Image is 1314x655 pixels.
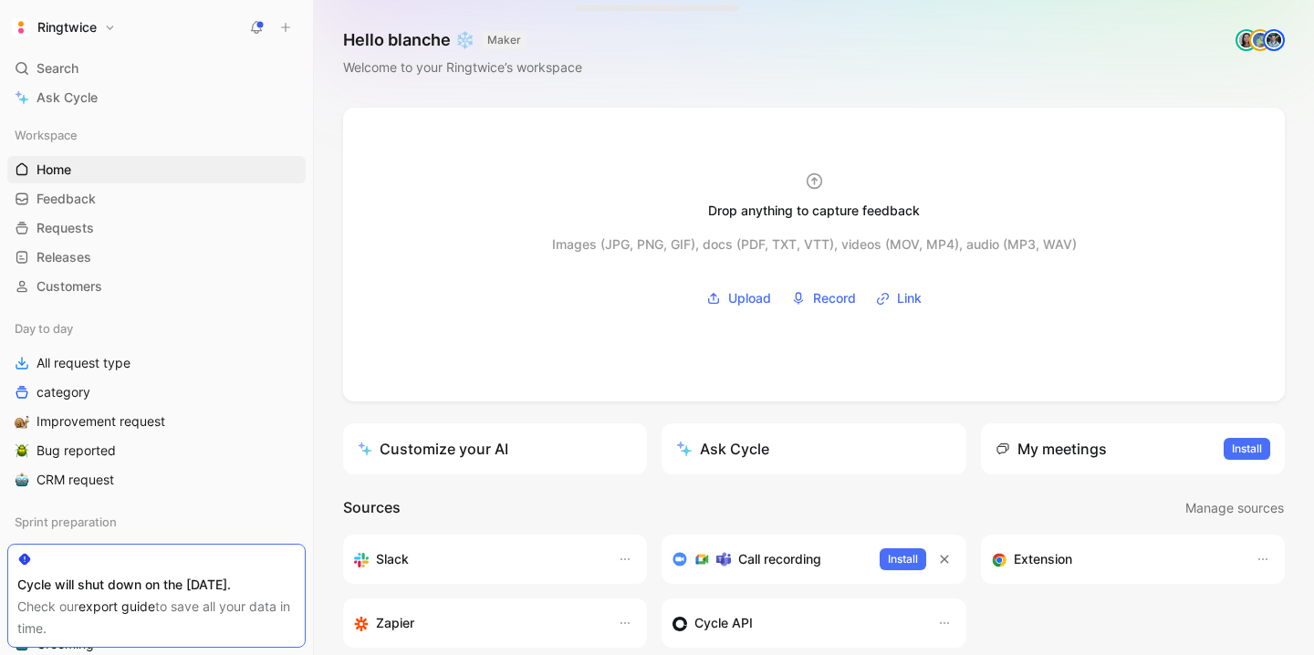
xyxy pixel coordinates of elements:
[36,57,78,79] span: Search
[870,285,928,312] button: Link
[36,442,116,460] span: Bug reported
[36,248,91,266] span: Releases
[708,200,920,222] div: Drop anything to capture feedback
[11,469,33,491] button: 🤖
[7,508,306,535] div: Sprint preparation
[343,29,582,51] h1: Hello blanche ❄️
[36,219,94,237] span: Requests
[15,473,29,487] img: 🤖
[354,612,600,634] div: Capture feedback from thousands of sources with Zapier (survey results, recordings, sheets, etc).
[343,496,401,520] h2: Sources
[78,598,155,614] a: export guide
[343,57,582,78] div: Welcome to your Ringtwice’s workspace
[728,287,771,309] span: Upload
[1184,496,1285,520] button: Manage sources
[7,273,306,300] a: Customers
[36,87,98,109] span: Ask Cycle
[552,234,1077,255] div: Images (JPG, PNG, GIF), docs (PDF, TXT, VTT), videos (MOV, MP4), audio (MP3, WAV)
[7,15,120,40] button: RingtwiceRingtwice
[7,156,306,183] a: Home
[376,612,414,634] h3: Zapier
[15,319,73,338] span: Day to day
[7,315,306,342] div: Day to day
[7,315,306,494] div: Day to dayAll request typecategory🐌Improvement request🪲Bug reported🤖CRM request
[7,185,306,213] a: Feedback
[36,412,165,431] span: Improvement request
[7,466,306,494] a: 🤖CRM request
[36,190,96,208] span: Feedback
[354,548,600,570] div: Sync your customers, send feedback and get updates in Slack
[36,161,71,179] span: Home
[1237,31,1256,49] img: avatar
[992,548,1237,570] div: Capture feedback from anywhere on the web
[888,550,918,568] span: Install
[880,548,926,570] button: Install
[343,423,647,474] a: Customize your AI
[785,285,862,312] button: Record
[15,126,78,144] span: Workspace
[15,513,117,531] span: Sprint preparation
[17,574,296,596] div: Cycle will shut down on the [DATE].
[11,411,33,432] button: 🐌
[7,408,306,435] a: 🐌Improvement request
[1232,440,1262,458] span: Install
[1185,497,1284,519] span: Manage sources
[7,121,306,149] div: Workspace
[36,383,90,401] span: category
[662,423,965,474] button: Ask Cycle
[700,285,777,312] button: Upload
[673,612,918,634] div: Sync customers & send feedback from custom sources. Get inspired by our favorite use case
[36,354,130,372] span: All request type
[7,437,306,464] a: 🪲Bug reported
[482,31,527,49] button: MAKER
[694,612,753,634] h3: Cycle API
[673,548,864,570] div: Record & transcribe meetings from Zoom, Meet & Teams.
[7,379,306,406] a: category
[376,548,409,570] h3: Slack
[1224,438,1270,460] button: Install
[17,596,296,639] div: Check our to save all your data in time.
[1265,31,1283,49] img: avatar
[11,440,33,462] button: 🪲
[7,55,306,82] div: Search
[36,277,102,296] span: Customers
[897,287,922,309] span: Link
[996,438,1107,460] div: My meetings
[7,84,306,111] a: Ask Cycle
[1251,31,1269,49] img: avatar
[7,349,306,377] a: All request type
[358,438,508,460] div: Customize your AI
[7,214,306,242] a: Requests
[1014,548,1072,570] h3: Extension
[7,244,306,271] a: Releases
[676,438,769,460] div: Ask Cycle
[738,548,821,570] h3: Call recording
[15,443,29,458] img: 🪲
[37,19,97,36] h1: Ringtwice
[15,414,29,429] img: 🐌
[12,18,30,36] img: Ringtwice
[813,287,856,309] span: Record
[36,471,114,489] span: CRM request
